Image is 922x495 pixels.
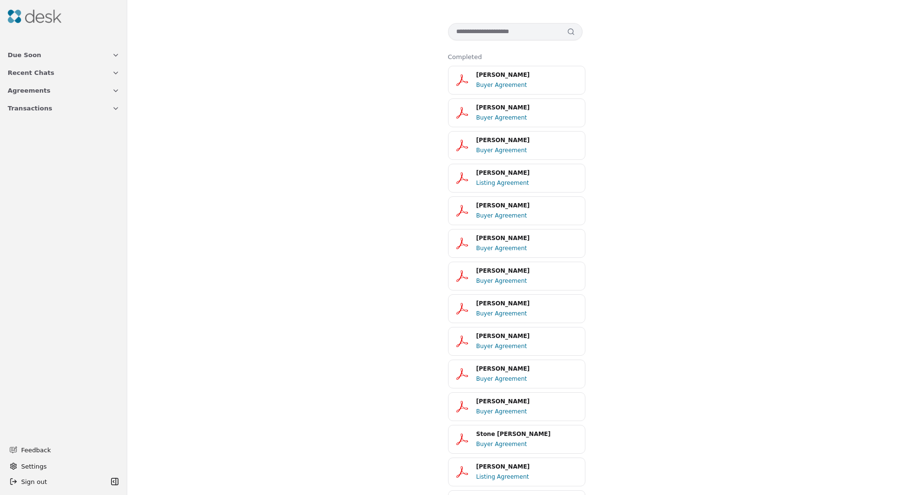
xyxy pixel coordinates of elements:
[448,262,585,290] button: [PERSON_NAME]Buyer Agreement
[448,131,585,160] button: [PERSON_NAME]Buyer Agreement
[21,477,47,487] span: Sign out
[476,178,579,188] div: Listing Agreement
[476,136,579,145] div: [PERSON_NAME]
[2,64,125,82] button: Recent Chats
[476,472,579,482] div: Listing Agreement
[448,425,585,454] button: Stone [PERSON_NAME]Buyer Agreement
[476,234,579,243] div: [PERSON_NAME]
[448,196,585,225] button: [PERSON_NAME]Buyer Agreement
[476,103,579,112] div: [PERSON_NAME]
[476,364,579,374] div: [PERSON_NAME]
[476,439,579,449] div: Buyer Agreement
[476,80,579,90] div: Buyer Agreement
[476,71,579,80] div: [PERSON_NAME]
[6,459,121,474] button: Settings
[6,474,108,489] button: Sign out
[2,46,125,64] button: Due Soon
[476,266,579,276] div: [PERSON_NAME]
[8,68,54,78] span: Recent Chats
[476,407,579,416] div: Buyer Agreement
[448,392,585,421] button: [PERSON_NAME]Buyer Agreement
[476,299,579,308] div: [PERSON_NAME]
[8,10,61,23] img: Desk
[476,332,579,341] div: [PERSON_NAME]
[448,164,585,193] button: [PERSON_NAME]Listing Agreement
[2,82,125,99] button: Agreements
[8,85,50,96] span: Agreements
[476,430,579,439] div: Stone [PERSON_NAME]
[21,445,114,455] span: Feedback
[448,360,585,388] button: [PERSON_NAME]Buyer Agreement
[21,461,47,471] span: Settings
[476,211,579,220] div: Buyer Agreement
[448,458,585,486] button: [PERSON_NAME]Listing Agreement
[448,66,585,95] button: [PERSON_NAME]Buyer Agreement
[8,103,52,113] span: Transactions
[448,52,602,62] div: Completed
[476,309,579,318] div: Buyer Agreement
[4,441,120,459] button: Feedback
[476,145,579,155] div: Buyer Agreement
[476,462,579,471] div: [PERSON_NAME]
[476,397,579,406] div: [PERSON_NAME]
[2,99,125,117] button: Transactions
[448,229,585,258] button: [PERSON_NAME]Buyer Agreement
[8,50,41,60] span: Due Soon
[448,327,585,356] button: [PERSON_NAME]Buyer Agreement
[448,294,585,323] button: [PERSON_NAME]Buyer Agreement
[476,374,579,384] div: Buyer Agreement
[476,243,579,253] div: Buyer Agreement
[476,201,579,210] div: [PERSON_NAME]
[476,341,579,351] div: Buyer Agreement
[476,113,579,122] div: Buyer Agreement
[476,169,579,178] div: [PERSON_NAME]
[476,276,579,286] div: Buyer Agreement
[448,98,585,127] button: [PERSON_NAME]Buyer Agreement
